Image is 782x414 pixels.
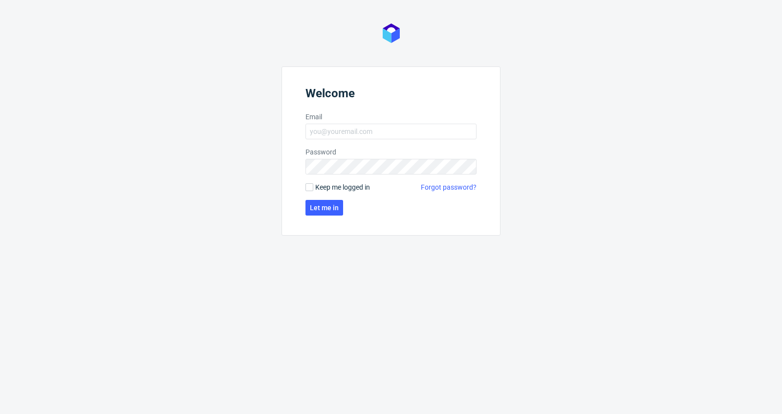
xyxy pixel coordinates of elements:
button: Let me in [305,200,343,216]
span: Let me in [310,204,339,211]
span: Keep me logged in [315,182,370,192]
header: Welcome [305,87,477,104]
input: you@youremail.com [305,124,477,139]
a: Forgot password? [421,182,477,192]
label: Password [305,147,477,157]
label: Email [305,112,477,122]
